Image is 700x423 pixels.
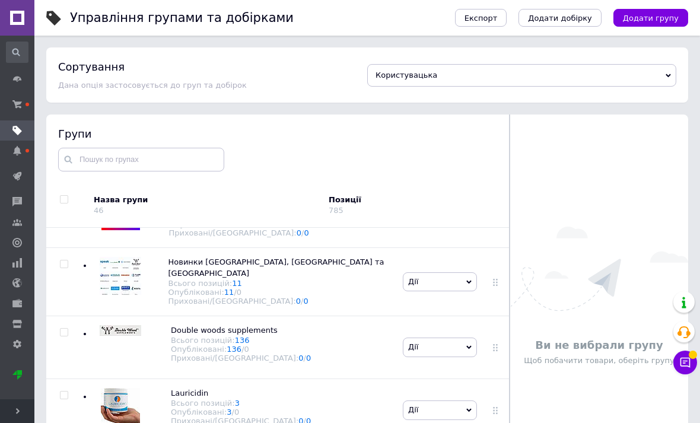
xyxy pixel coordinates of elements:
[58,81,247,90] span: Дана опція застосовується до груп та добірок
[518,9,602,27] button: Додати добірку
[171,408,311,416] div: Опубліковані:
[408,342,418,351] span: Дії
[301,297,308,306] span: /
[296,297,301,306] a: 0
[168,297,391,306] div: Приховані/[GEOGRAPHIC_DATA]:
[408,405,418,414] span: Дії
[304,354,311,362] span: /
[235,336,250,345] a: 136
[464,14,498,23] span: Експорт
[297,228,301,237] a: 0
[516,355,682,366] p: Щоб побачити товари, оберіть групу
[306,354,311,362] a: 0
[234,288,241,297] span: /
[244,345,249,354] div: 0
[171,399,311,408] div: Всього позицій:
[70,11,294,25] h1: Управління групами та добірками
[168,288,391,297] div: Опубліковані:
[303,297,308,306] a: 0
[94,206,104,215] div: 46
[100,325,141,336] img: Double woods supplements
[58,126,498,141] div: Групи
[100,257,141,295] img: Новинки США, Канада та Европа
[94,195,320,205] div: Назва групи
[237,288,241,297] div: 0
[516,338,682,352] p: Ви не вибрали групу
[235,399,240,408] a: 3
[376,71,437,79] span: Користувацька
[298,354,303,362] a: 0
[232,279,242,288] a: 11
[613,9,688,27] button: Додати групу
[171,336,311,345] div: Всього позицій:
[301,228,309,237] span: /
[623,14,679,23] span: Додати групу
[528,14,592,23] span: Додати добірку
[408,277,418,286] span: Дії
[455,9,507,27] button: Експорт
[241,345,249,354] span: /
[168,257,384,277] span: Новинки [GEOGRAPHIC_DATA], [GEOGRAPHIC_DATA] та [GEOGRAPHIC_DATA]
[232,408,240,416] span: /
[171,389,208,397] span: Lauricidin
[673,351,697,374] button: Чат з покупцем
[304,228,308,237] a: 0
[171,354,311,362] div: Приховані/[GEOGRAPHIC_DATA]:
[171,326,278,335] span: Double woods supplements
[227,345,241,354] a: 136
[234,408,239,416] div: 0
[168,228,391,237] div: Приховані/[GEOGRAPHIC_DATA]:
[329,195,429,205] div: Позиції
[58,61,125,73] h4: Сортування
[227,408,231,416] a: 3
[58,148,224,171] input: Пошук по групах
[329,206,343,215] div: 785
[171,345,311,354] div: Опубліковані:
[168,279,391,288] div: Всього позицій:
[224,288,234,297] a: 11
